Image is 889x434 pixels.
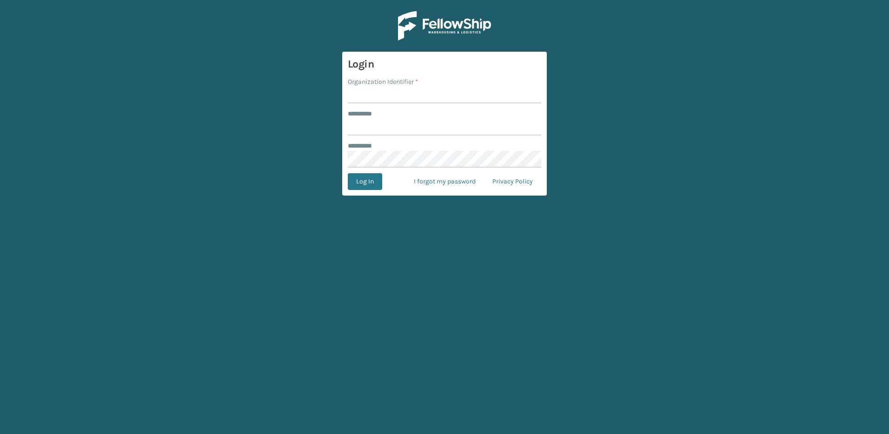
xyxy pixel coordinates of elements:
[348,173,382,190] button: Log In
[348,77,418,87] label: Organization Identifier
[405,173,484,190] a: I forgot my password
[348,57,541,71] h3: Login
[398,11,491,41] img: Logo
[484,173,541,190] a: Privacy Policy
